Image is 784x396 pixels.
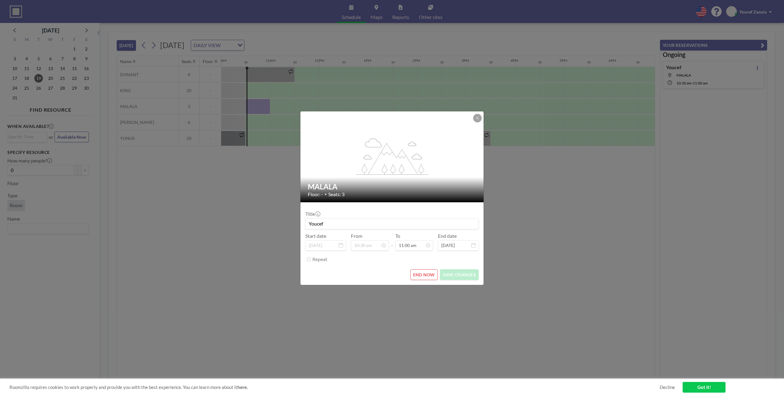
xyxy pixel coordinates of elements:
[325,192,327,196] span: •
[328,191,345,197] span: Seats: 3
[391,235,393,248] span: -
[410,269,438,280] button: END NOW
[660,384,675,390] a: Decline
[683,382,726,393] a: Got it!
[306,219,478,229] input: (No title)
[308,191,323,197] span: Floor: -
[351,233,362,239] label: From
[395,233,400,239] label: To
[356,138,428,174] g: flex-grow: 1.2;
[237,384,248,390] a: here.
[9,384,660,390] span: Roomzilla requires cookies to work properly and provide you with the best experience. You can lea...
[440,269,479,280] button: SAVE CHANGES
[312,256,327,262] label: Repeat
[305,211,320,217] label: Title
[438,233,457,239] label: End date
[305,233,326,239] label: Start date
[308,182,477,191] h2: MALALA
